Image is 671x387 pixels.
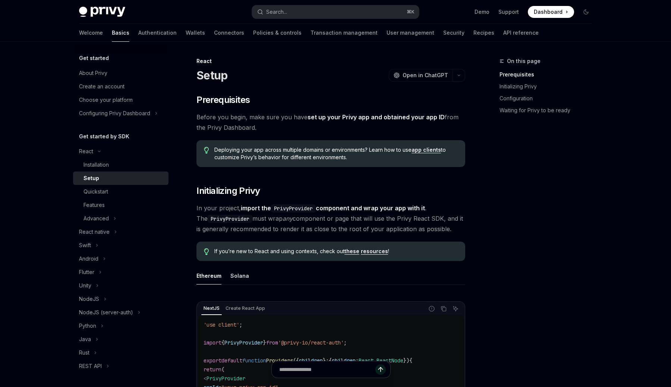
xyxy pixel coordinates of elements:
[84,201,105,210] div: Features
[84,160,109,169] div: Installation
[79,362,102,371] div: REST API
[403,72,448,79] span: Open in ChatGPT
[186,24,205,42] a: Wallets
[214,248,458,255] span: If you’re new to React and using contexts, check out !
[409,357,412,364] span: {
[79,254,98,263] div: Android
[73,198,168,212] a: Features
[79,295,99,303] div: NodeJS
[79,147,93,156] div: React
[375,364,386,375] button: Send message
[214,146,458,161] span: Deploying your app across multiple domains or environments? Learn how to use to customize Privy’s...
[356,357,359,364] span: :
[79,241,91,250] div: Swift
[323,357,326,364] span: }
[79,109,150,118] div: Configuring Privy Dashboard
[73,306,168,319] button: Toggle NodeJS (server-auth) section
[79,54,109,63] h5: Get started
[580,6,592,18] button: Toggle dark mode
[73,239,168,252] button: Toggle Swift section
[344,248,359,255] a: these
[374,357,377,364] span: .
[427,304,437,314] button: Report incorrect code
[308,113,445,121] a: set up your Privy app and obtained your app ID
[503,24,539,42] a: API reference
[500,69,598,81] a: Prerequisites
[242,357,266,364] span: function
[204,248,209,255] svg: Tip
[79,308,133,317] div: NodeJS (server-auth)
[500,92,598,104] a: Configuration
[528,6,574,18] a: Dashboard
[498,8,519,16] a: Support
[79,82,125,91] div: Create an account
[266,339,278,346] span: from
[196,112,465,133] span: Before you begin, make sure you have from the Privy Dashboard.
[73,145,168,158] button: Toggle React section
[73,265,168,279] button: Toggle Flutter section
[196,94,250,106] span: Prerequisites
[204,321,239,328] span: 'use client'
[279,361,375,378] input: Ask a question...
[73,225,168,239] button: Toggle React native section
[196,185,260,197] span: Initializing Privy
[73,359,168,373] button: Toggle REST API section
[79,24,103,42] a: Welcome
[266,7,287,16] div: Search...
[204,147,209,154] svg: Tip
[73,107,168,120] button: Toggle Configuring Privy Dashboard section
[475,8,489,16] a: Demo
[73,80,168,93] a: Create an account
[223,304,267,313] div: Create React App
[344,339,347,346] span: ;
[79,281,91,290] div: Unity
[79,95,133,104] div: Choose your platform
[73,333,168,346] button: Toggle Java section
[387,24,434,42] a: User management
[208,215,252,223] code: PrivyProvider
[73,252,168,265] button: Toggle Android section
[79,132,129,141] h5: Get started by SDK
[507,57,541,66] span: On this page
[263,339,266,346] span: }
[84,174,99,183] div: Setup
[271,204,316,213] code: PrivyProvider
[73,346,168,359] button: Toggle Rust section
[79,348,89,357] div: Rust
[73,292,168,306] button: Toggle NodeJS section
[283,215,293,222] em: any
[252,5,419,19] button: Open search
[224,339,263,346] span: PrivyProvider
[359,357,374,364] span: React
[196,57,465,65] div: React
[73,172,168,185] a: Setup
[73,279,168,292] button: Toggle Unity section
[230,267,249,284] div: Solana
[473,24,494,42] a: Recipes
[84,187,108,196] div: Quickstart
[239,321,242,328] span: ;
[278,339,344,346] span: '@privy-io/react-auth'
[201,304,222,313] div: NextJS
[389,69,453,82] button: Open in ChatGPT
[500,81,598,92] a: Initializing Privy
[73,212,168,225] button: Toggle Advanced section
[221,339,224,346] span: {
[326,357,329,364] span: :
[112,24,129,42] a: Basics
[403,357,409,364] span: })
[73,185,168,198] a: Quickstart
[79,69,107,78] div: About Privy
[73,319,168,333] button: Toggle Python section
[73,158,168,172] a: Installation
[79,268,94,277] div: Flutter
[439,304,448,314] button: Copy the contents from the code block
[79,227,110,236] div: React native
[534,8,563,16] span: Dashboard
[253,24,302,42] a: Policies & controls
[443,24,464,42] a: Security
[412,147,441,153] a: app clients
[204,357,221,364] span: export
[241,204,425,212] strong: import the component and wrap your app with it
[79,321,96,330] div: Python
